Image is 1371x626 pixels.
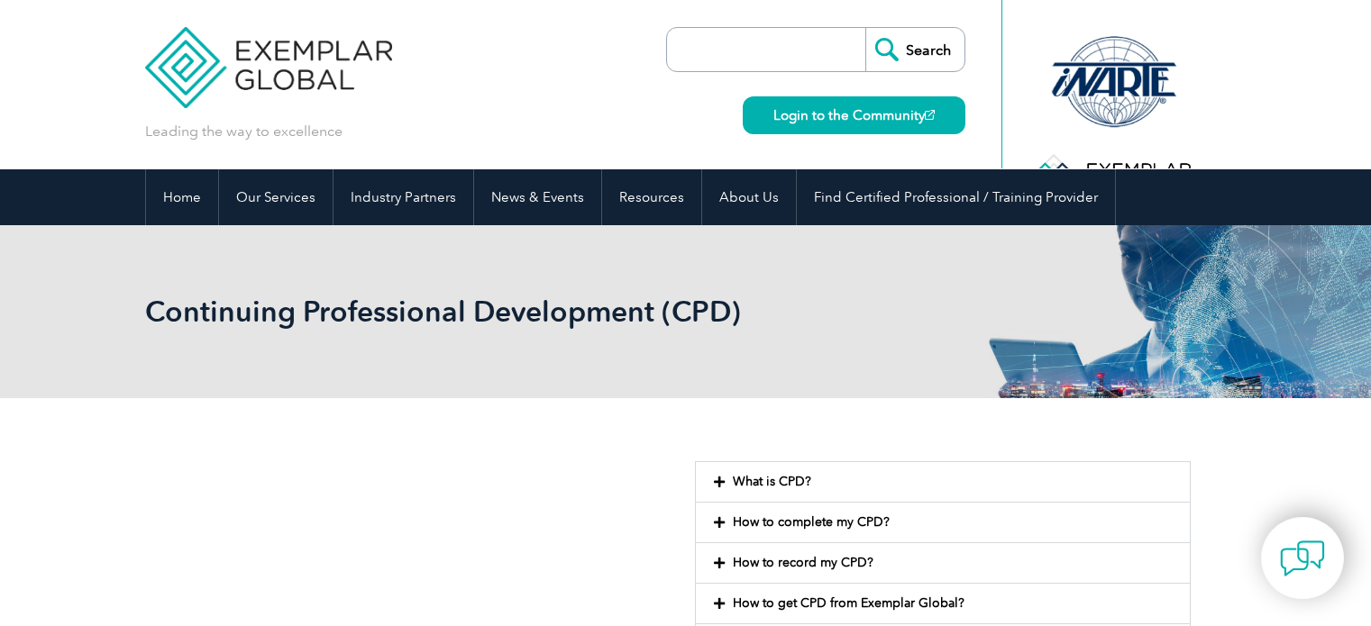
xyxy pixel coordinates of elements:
h2: Continuing Professional Development (CPD) [145,297,902,326]
a: How to get CPD from Exemplar Global? [733,595,964,611]
a: Our Services [219,169,333,225]
div: How to record my CPD? [696,543,1190,583]
div: What is CPD? [696,462,1190,502]
a: Industry Partners [334,169,473,225]
img: open_square.png [925,110,935,120]
a: Resources [602,169,701,225]
p: Leading the way to excellence [145,122,343,141]
div: How to complete my CPD? [696,503,1190,542]
a: About Us [702,169,796,225]
a: What is CPD? [733,474,811,489]
div: How to get CPD from Exemplar Global? [696,584,1190,623]
a: How to record my CPD? [733,555,873,570]
a: How to complete my CPD? [733,514,890,530]
a: Login to the Community [743,96,965,134]
a: Find Certified Professional / Training Provider [797,169,1115,225]
img: contact-chat.png [1280,536,1325,581]
a: News & Events [474,169,601,225]
a: Home [146,169,218,225]
input: Search [865,28,964,71]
